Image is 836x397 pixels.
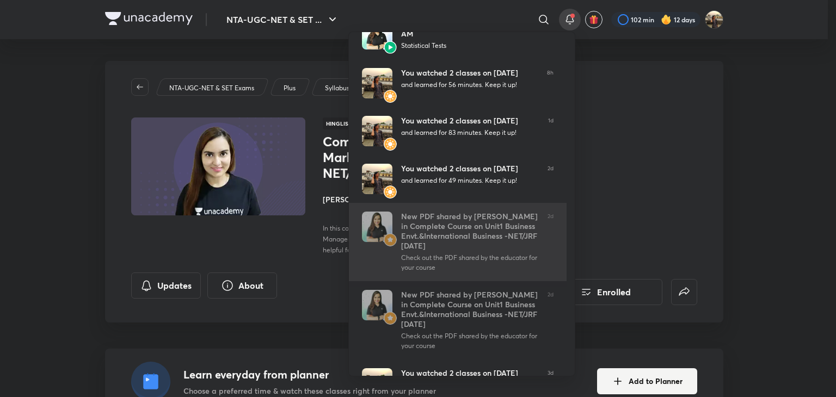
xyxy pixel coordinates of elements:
[384,312,397,325] img: Avatar
[401,164,539,173] div: You watched 2 classes on [DATE]
[401,331,539,351] div: Check out the PDF shared by the educator for your course
[384,185,397,199] img: Avatar
[401,41,538,51] div: Statistical Tests
[401,212,539,251] div: New PDF shared by [PERSON_NAME] in Complete Course on Unit1 Business Envt.&International Business...
[401,116,539,126] div: You watched 2 classes on [DATE]
[362,19,392,49] img: Avatar
[384,138,397,151] img: Avatar
[349,10,567,59] a: AvatarAvatar[PERSON_NAME] class was at 11:00 AMStatistical Tests4h
[548,116,554,146] span: 1d
[548,164,554,194] span: 2d
[384,233,397,246] img: Avatar
[401,253,539,272] div: Check out the PDF shared by the educator for your course
[362,290,392,320] img: Avatar
[401,368,539,378] div: You watched 2 classes on [DATE]
[349,59,567,107] a: AvatarAvatarYou watched 2 classes on [DATE]and learned for 56 minutes. Keep it up!8h
[548,212,554,272] span: 2d
[349,155,567,203] a: AvatarAvatarYou watched 2 classes on [DATE]and learned for 49 minutes. Keep it up!2d
[362,116,392,146] img: Avatar
[547,19,554,51] span: 4h
[548,290,554,351] span: 2d
[384,90,397,103] img: Avatar
[401,176,539,185] div: and learned for 49 minutes. Keep it up!
[401,68,538,78] div: You watched 2 classes on [DATE]
[362,68,392,98] img: Avatar
[362,164,392,194] img: Avatar
[362,212,392,242] img: Avatar
[401,80,538,90] div: and learned for 56 minutes. Keep it up!
[401,290,539,329] div: New PDF shared by [PERSON_NAME] in Complete Course on Unit1 Business Envt.&International Business...
[384,41,397,54] img: Avatar
[349,203,567,281] a: AvatarAvatarNew PDF shared by [PERSON_NAME] in Complete Course on Unit1 Business Envt.&Internatio...
[349,107,567,155] a: AvatarAvatarYou watched 2 classes on [DATE]and learned for 83 minutes. Keep it up!1d
[349,281,567,359] a: AvatarAvatarNew PDF shared by [PERSON_NAME] in Complete Course on Unit1 Business Envt.&Internatio...
[401,128,539,138] div: and learned for 83 minutes. Keep it up!
[547,68,554,98] span: 8h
